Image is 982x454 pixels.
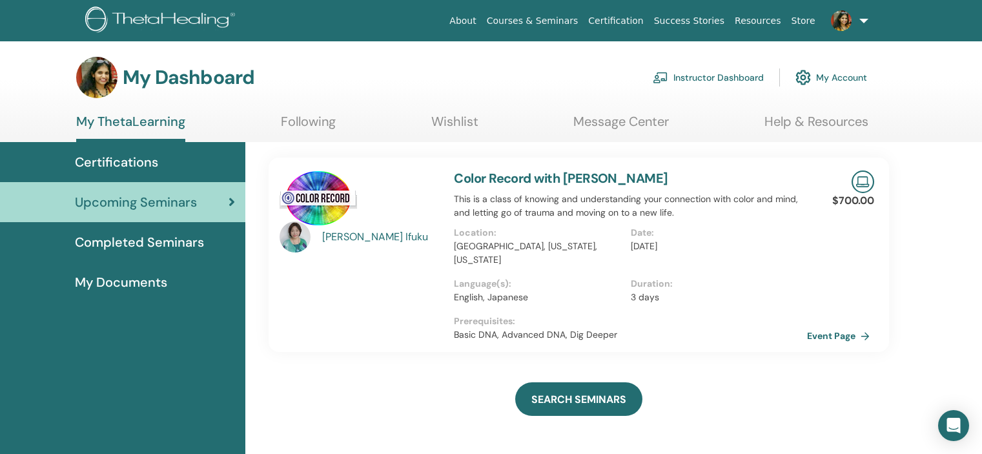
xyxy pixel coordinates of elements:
p: 3 days [631,291,799,304]
p: This is a class of knowing and understanding your connection with color and mind, and letting go ... [454,192,807,220]
p: [DATE] [631,240,799,253]
p: Duration : [631,277,799,291]
a: Instructor Dashboard [653,63,764,92]
img: default.jpg [76,57,118,98]
span: Certifications [75,152,158,172]
h3: My Dashboard [123,66,254,89]
a: Certification [583,9,648,33]
a: Courses & Seminars [482,9,584,33]
a: Message Center [573,114,669,139]
a: Help & Resources [764,114,868,139]
a: About [444,9,481,33]
div: Open Intercom Messenger [938,410,969,441]
a: Success Stories [649,9,730,33]
span: Completed Seminars [75,232,204,252]
a: Wishlist [431,114,478,139]
p: Date : [631,226,799,240]
span: Upcoming Seminars [75,192,197,212]
a: Following [281,114,336,139]
img: chalkboard-teacher.svg [653,72,668,83]
p: Prerequisites : [454,315,807,328]
img: logo.png [85,6,240,36]
p: $700.00 [832,193,874,209]
a: My ThetaLearning [76,114,185,142]
span: SEARCH SEMINARS [531,393,626,406]
p: Location : [454,226,622,240]
a: Store [786,9,821,33]
img: default.jpg [280,222,311,253]
img: Live Online Seminar [852,170,874,193]
a: Color Record with [PERSON_NAME] [454,170,668,187]
p: [GEOGRAPHIC_DATA], [US_STATE], [US_STATE] [454,240,622,267]
a: SEARCH SEMINARS [515,382,642,416]
a: Event Page [807,326,875,346]
a: Resources [730,9,786,33]
img: Color Record [280,170,357,225]
p: English, Japanese [454,291,622,304]
img: default.jpg [831,10,852,31]
span: My Documents [75,273,167,292]
p: Basic DNA, Advanced DNA, Dig Deeper [454,328,807,342]
a: My Account [795,63,867,92]
a: [PERSON_NAME] Ifuku [322,229,442,245]
img: cog.svg [795,67,811,88]
p: Language(s) : [454,277,622,291]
